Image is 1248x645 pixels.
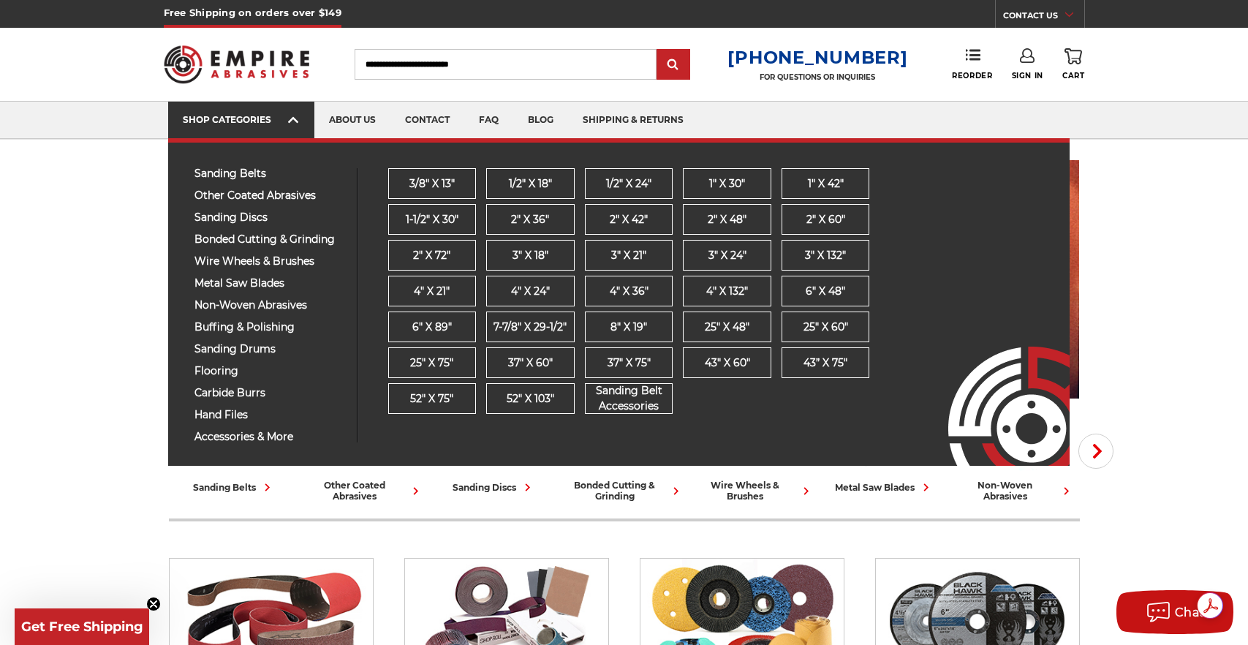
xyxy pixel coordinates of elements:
span: non-woven abrasives [194,300,346,311]
a: shipping & returns [568,102,698,139]
div: metal saw blades [835,480,934,495]
img: Empire Abrasives [164,36,310,93]
span: 3" x 21" [611,248,646,263]
span: 6" x 89" [412,320,452,335]
span: Reorder [952,71,992,80]
span: 1/2" x 18" [509,176,552,192]
span: 25" x 48" [705,320,749,335]
span: 37" x 75" [608,355,651,371]
span: 1/2" x 24" [606,176,651,192]
span: 2" x 72" [413,248,450,263]
span: other coated abrasives [194,190,346,201]
span: buffing & polishing [194,322,346,333]
span: 3" x 132" [805,248,846,263]
span: 37" x 60" [508,355,553,371]
span: 4" x 36" [610,284,648,299]
a: CONTACT US [1003,7,1084,28]
button: Next [1078,434,1113,469]
a: faq [464,102,513,139]
span: 3" x 18" [513,248,548,263]
span: 7-7/8" x 29-1/2" [493,320,567,335]
button: Chat [1116,590,1233,634]
span: sanding drums [194,344,346,355]
span: 1-1/2" x 30" [406,212,458,227]
span: 52" x 75" [410,391,453,407]
span: metal saw blades [194,278,346,289]
div: sanding discs [453,480,535,495]
span: 4" x 21" [414,284,450,299]
span: wire wheels & brushes [194,256,346,267]
span: 4" x 24" [511,284,550,299]
span: 2" x 48" [708,212,746,227]
a: blog [513,102,568,139]
span: 8" x 19" [610,320,647,335]
span: Sign In [1012,71,1043,80]
span: bonded cutting & grinding [194,234,346,245]
span: hand files [194,410,346,420]
span: 2" x 36" [511,212,549,227]
p: FOR QUESTIONS OR INQUIRIES [727,72,907,82]
span: 25" x 75" [410,355,453,371]
input: Submit [659,50,688,80]
div: other coated abrasives [305,480,423,502]
span: Cart [1062,71,1084,80]
span: flooring [194,366,346,377]
div: wire wheels & brushes [695,480,814,502]
div: sanding belts [193,480,275,495]
span: 2" x 60" [806,212,845,227]
div: SHOP CATEGORIES [183,114,300,125]
a: contact [390,102,464,139]
img: Empire Abrasives Logo Image [922,303,1070,466]
span: 52" x 103" [507,391,554,407]
a: [PHONE_NUMBER] [727,47,907,68]
div: non-woven abrasives [956,480,1074,502]
a: about us [314,102,390,139]
span: sanding belts [194,168,346,179]
a: Reorder [952,48,992,80]
span: Get Free Shipping [21,619,143,635]
span: 43" x 60" [705,355,750,371]
span: 25" x 60" [803,320,848,335]
span: Sanding Belt Accessories [586,383,673,414]
span: Chat [1175,606,1205,619]
span: sanding discs [194,212,346,223]
span: 1" x 42" [808,176,844,192]
span: 3/8" x 13" [409,176,455,192]
div: Get Free ShippingClose teaser [15,608,149,645]
button: Close teaser [146,597,161,611]
a: Cart [1062,48,1084,80]
div: bonded cutting & grinding [565,480,684,502]
span: carbide burrs [194,388,346,399]
span: 43” x 75" [803,355,847,371]
span: 4" x 132" [706,284,748,299]
span: 6" x 48" [806,284,845,299]
span: accessories & more [194,431,346,442]
span: 2" x 42" [610,212,648,227]
span: 3" x 24" [708,248,746,263]
span: 1" x 30" [709,176,745,192]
